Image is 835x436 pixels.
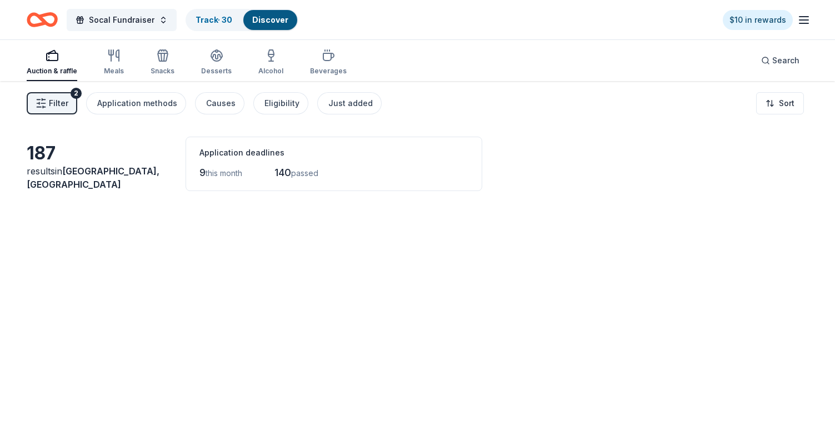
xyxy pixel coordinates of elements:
button: Causes [195,92,244,114]
div: Desserts [201,67,232,76]
button: Filter2 [27,92,77,114]
button: Application methods [86,92,186,114]
div: 187 [27,142,172,164]
button: Desserts [201,44,232,81]
span: Socal Fundraiser [89,13,154,27]
button: Beverages [310,44,347,81]
div: Application methods [97,97,177,110]
button: Eligibility [253,92,308,114]
span: [GEOGRAPHIC_DATA], [GEOGRAPHIC_DATA] [27,166,159,190]
span: Search [772,54,799,67]
button: Track· 30Discover [186,9,298,31]
span: 140 [274,167,291,178]
a: Home [27,7,58,33]
button: Meals [104,44,124,81]
span: 9 [199,167,206,178]
div: Beverages [310,67,347,76]
a: Track· 30 [196,15,232,24]
button: Snacks [151,44,174,81]
div: Just added [328,97,373,110]
button: Auction & raffle [27,44,77,81]
button: Alcohol [258,44,283,81]
div: Auction & raffle [27,67,77,76]
div: results [27,164,172,191]
div: Meals [104,67,124,76]
span: in [27,166,159,190]
div: Alcohol [258,67,283,76]
a: $10 in rewards [723,10,793,30]
div: Application deadlines [199,146,468,159]
button: Just added [317,92,382,114]
button: Sort [756,92,804,114]
div: 2 [71,88,82,99]
span: Filter [49,97,68,110]
div: Causes [206,97,236,110]
span: Sort [779,97,794,110]
button: Search [752,49,808,72]
a: Discover [252,15,288,24]
span: passed [291,168,318,178]
span: this month [206,168,242,178]
button: Socal Fundraiser [67,9,177,31]
div: Snacks [151,67,174,76]
div: Eligibility [264,97,299,110]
